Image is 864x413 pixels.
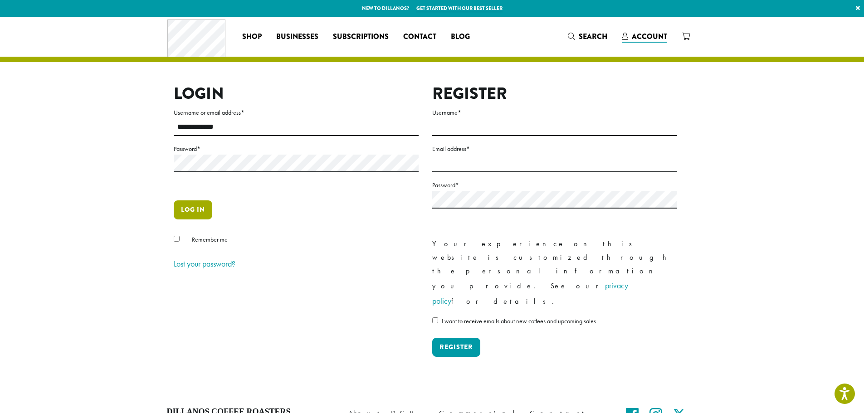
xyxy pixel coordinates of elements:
[235,29,269,44] a: Shop
[579,31,607,42] span: Search
[561,29,615,44] a: Search
[432,280,628,306] a: privacy policy
[632,31,667,42] span: Account
[174,84,419,103] h2: Login
[192,235,228,243] span: Remember me
[174,258,235,269] a: Lost your password?
[333,31,389,43] span: Subscriptions
[442,317,597,325] span: I want to receive emails about new coffees and upcoming sales.
[432,317,438,323] input: I want to receive emails about new coffees and upcoming sales.
[432,338,480,357] button: Register
[174,107,419,118] label: Username or email address
[174,200,212,219] button: Log in
[432,143,677,155] label: Email address
[432,107,677,118] label: Username
[276,31,318,43] span: Businesses
[416,5,503,12] a: Get started with our best seller
[242,31,262,43] span: Shop
[432,180,677,191] label: Password
[451,31,470,43] span: Blog
[403,31,436,43] span: Contact
[432,237,677,309] p: Your experience on this website is customized through the personal information you provide. See o...
[432,84,677,103] h2: Register
[174,143,419,155] label: Password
